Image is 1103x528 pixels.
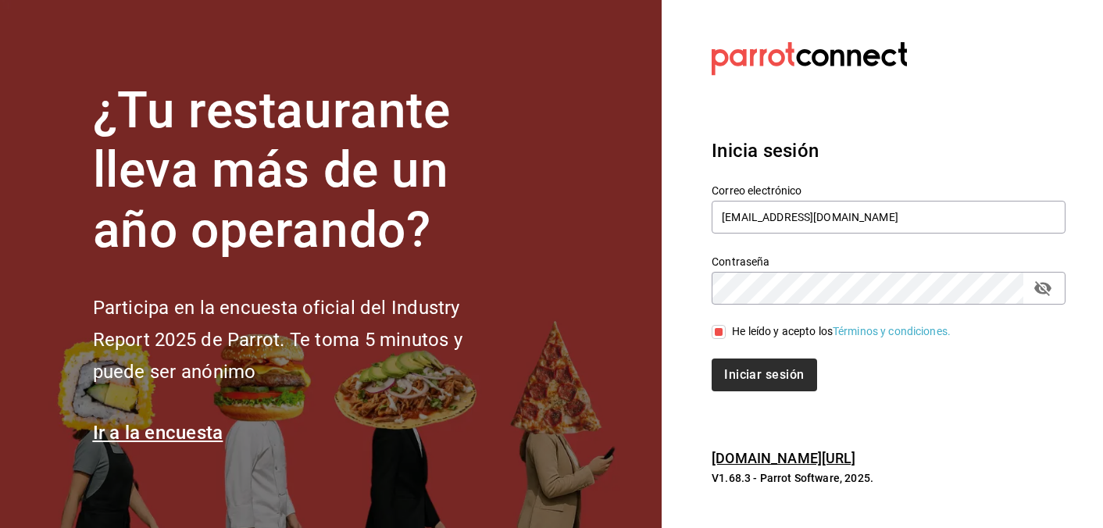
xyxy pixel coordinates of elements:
[93,81,515,261] h1: ¿Tu restaurante lleva más de un año operando?
[1030,275,1056,301] button: passwordField
[93,422,223,444] a: Ir a la encuesta
[712,137,1066,165] h3: Inicia sesión
[712,450,855,466] a: [DOMAIN_NAME][URL]
[712,255,1066,266] label: Contraseña
[833,325,951,337] a: Términos y condiciones.
[712,201,1066,234] input: Ingresa tu correo electrónico
[712,359,816,391] button: Iniciar sesión
[712,184,1066,195] label: Correo electrónico
[712,470,1066,486] p: V1.68.3 - Parrot Software, 2025.
[732,323,951,340] div: He leído y acepto los
[93,292,515,387] h2: Participa en la encuesta oficial del Industry Report 2025 de Parrot. Te toma 5 minutos y puede se...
